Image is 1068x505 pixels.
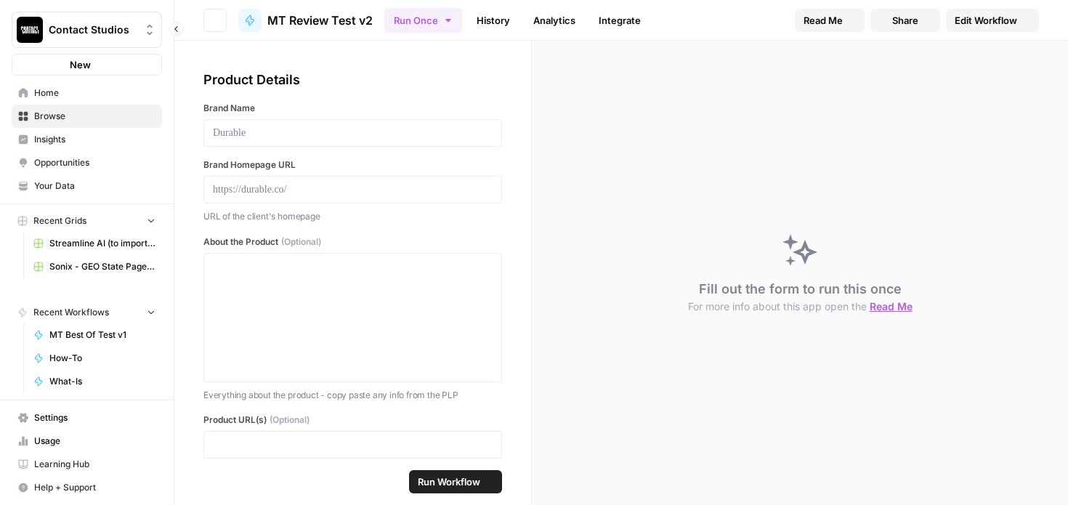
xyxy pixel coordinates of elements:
a: Edit Workflow [946,9,1039,32]
span: Recent Workflows [33,306,109,319]
a: MT Review Test v2 [238,9,373,32]
span: (Optional) [270,413,310,427]
a: Sonix - GEO State Pages Grid [27,255,162,278]
span: Learning Hub [34,458,155,471]
span: What-Is [49,375,155,388]
span: Home [34,86,155,100]
a: Opportunities [12,151,162,174]
button: Run Workflow [409,470,502,493]
button: Share [870,9,940,32]
label: About the Product [203,235,502,249]
span: Read Me [804,13,843,28]
span: Read Me [870,300,913,312]
a: Home [12,81,162,105]
span: Help + Support [34,481,155,494]
span: (Optional) [281,235,321,249]
span: Opportunities [34,156,155,169]
p: Everything about the product - copy paste any info from the PLP [203,388,502,403]
a: Insights [12,128,162,151]
span: Contact Studios [49,23,137,37]
a: Browse [12,105,162,128]
span: Settings [34,411,155,424]
p: URL of the client's homepage [203,209,502,224]
label: Brand Name [203,102,502,115]
button: Run Once [384,8,462,33]
img: Contact Studios Logo [17,17,43,43]
button: For more info about this app open the Read Me [688,299,913,314]
a: History [468,9,519,32]
span: Usage [34,435,155,448]
span: MT Review Test v2 [267,12,373,29]
span: MT Best Of Test v1 [49,328,155,342]
label: Product URL(s) [203,413,502,427]
span: Share [892,13,918,28]
span: Browse [34,110,155,123]
span: Run Workflow [418,474,480,489]
button: Help + Support [12,476,162,499]
div: Product Details [203,70,502,90]
span: New [70,57,91,72]
button: New [12,54,162,76]
a: What-Is [27,370,162,393]
a: Usage [12,429,162,453]
a: Analytics [525,9,584,32]
a: How-To [27,347,162,370]
span: Sonix - GEO State Pages Grid [49,260,155,273]
span: How-To [49,352,155,365]
a: Your Data [12,174,162,198]
span: Edit Workflow [955,13,1017,28]
button: Workspace: Contact Studios [12,12,162,48]
a: Settings [12,406,162,429]
div: Fill out the form to run this once [688,279,913,314]
a: Integrate [590,9,650,32]
a: Learning Hub [12,453,162,476]
span: Streamline AI (to import) - Streamline AI Import.csv [49,237,155,250]
a: MT Best Of Test v1 [27,323,162,347]
a: Streamline AI (to import) - Streamline AI Import.csv [27,232,162,255]
label: Brand Homepage URL [203,158,502,171]
button: Recent Grids [12,210,162,232]
span: Recent Grids [33,214,86,227]
button: Recent Workflows [12,302,162,323]
span: Insights [34,133,155,146]
span: Your Data [34,179,155,193]
button: Read Me [795,9,865,32]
